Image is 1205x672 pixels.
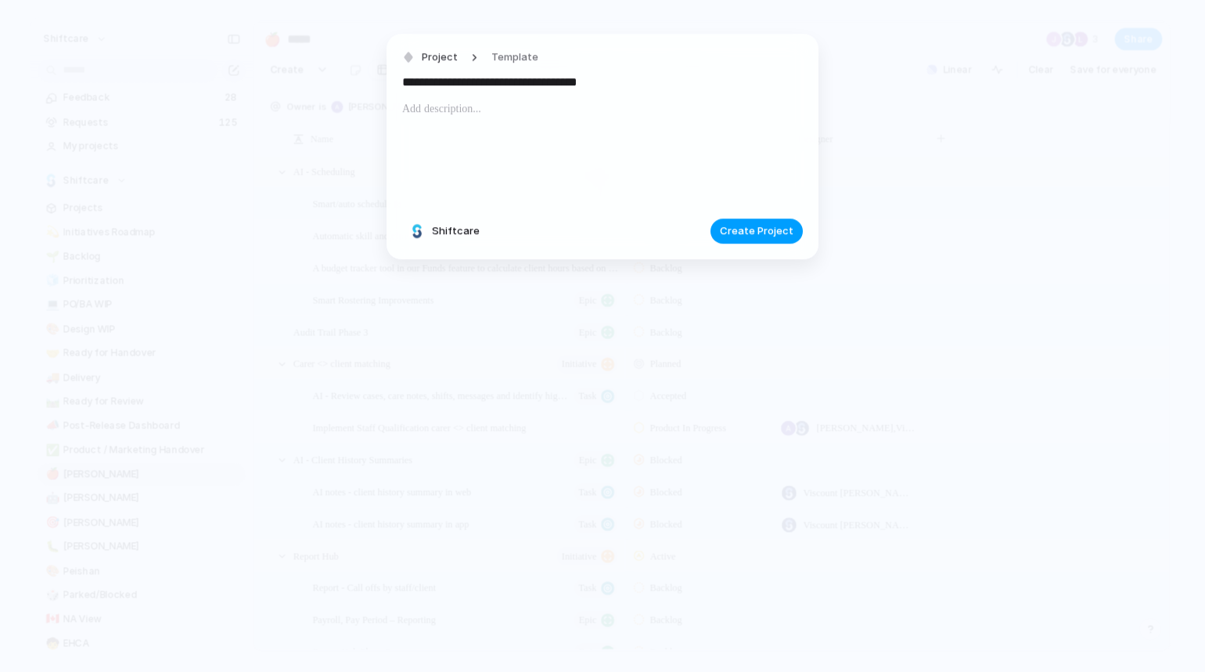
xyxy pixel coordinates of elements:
[432,223,480,239] span: Shiftcare
[482,47,548,70] button: Template
[720,223,793,239] span: Create Project
[422,50,458,66] span: Project
[398,47,462,70] button: Project
[710,219,803,244] button: Create Project
[491,50,538,66] span: Template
